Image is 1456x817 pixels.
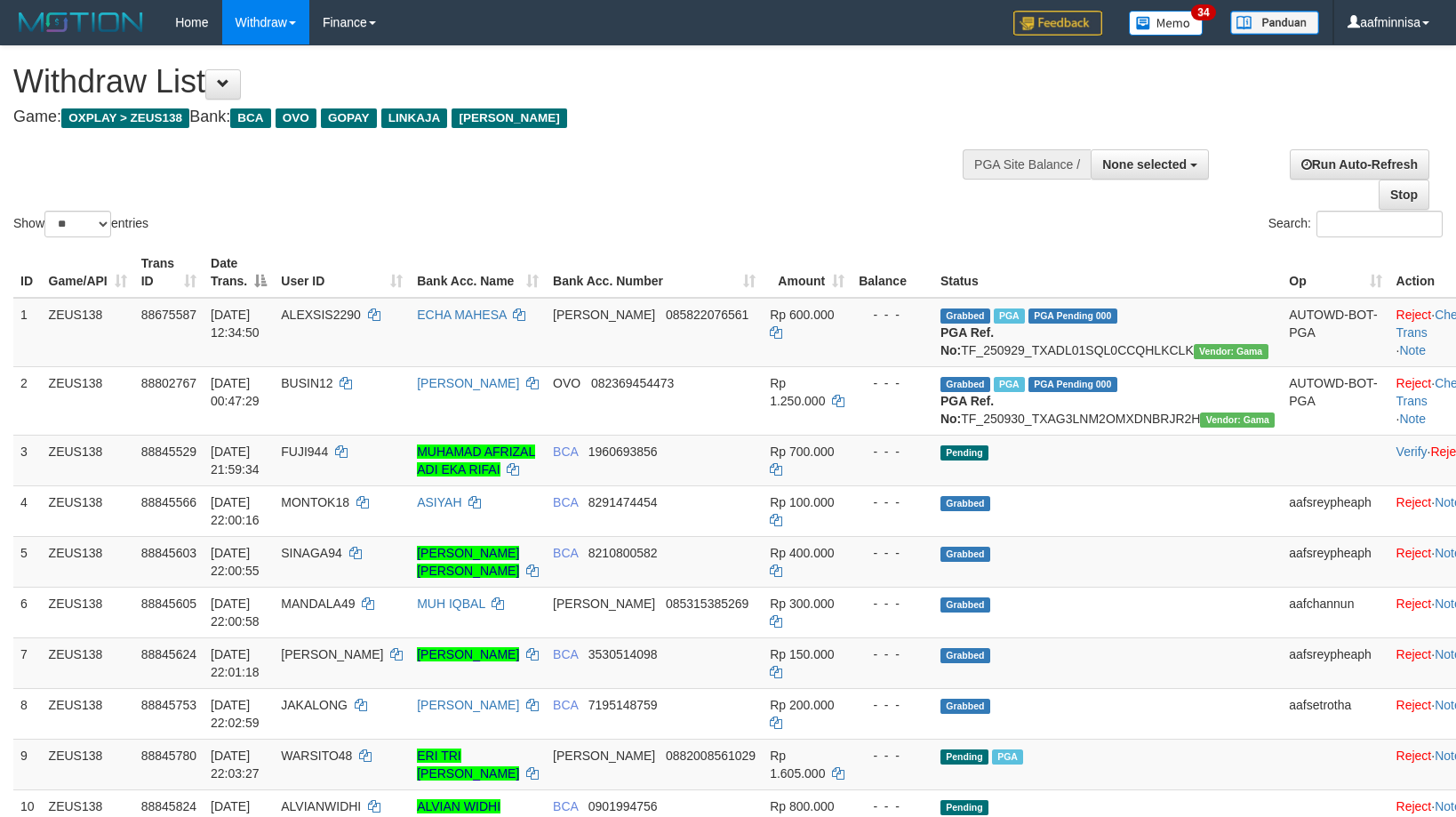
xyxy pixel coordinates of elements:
span: ALVIANWIDHI [281,799,361,813]
a: Reject [1396,495,1432,509]
span: Grabbed [940,308,990,324]
span: Pending [940,800,988,815]
span: FUJI944 [281,445,328,459]
span: Marked by aafsreyleap [994,377,1025,392]
span: Rp 400.000 [770,546,834,560]
td: aafsreypheaph [1282,536,1388,587]
td: AUTOWD-BOT-PGA [1282,366,1388,435]
span: PGA Pending [1028,308,1117,324]
span: 88845753 [141,698,196,712]
div: - - - [859,544,926,562]
div: - - - [859,645,926,663]
a: ERI TRI [PERSON_NAME] [417,749,519,781]
span: Rp 100.000 [770,495,834,509]
img: MOTION_logo.png [13,9,148,36]
span: Rp 1.605.000 [770,749,825,781]
span: [PERSON_NAME] [553,597,655,611]
span: None selected [1102,157,1187,172]
img: Feedback.jpg [1013,11,1102,36]
span: [PERSON_NAME] [553,749,655,763]
span: BCA [230,108,270,128]
th: User ID: activate to sort column ascending [274,247,410,298]
span: MONTOK18 [281,495,349,509]
span: WARSITO48 [281,749,352,763]
span: BCA [553,445,578,459]
label: Search: [1268,211,1443,237]
span: Grabbed [940,377,990,392]
span: [DATE] 22:00:55 [211,546,260,578]
input: Search: [1316,211,1443,237]
span: JAKALONG [281,698,348,712]
td: 4 [13,485,42,536]
td: ZEUS138 [42,485,134,536]
span: Rp 1.250.000 [770,376,825,408]
a: [PERSON_NAME] [417,647,519,661]
span: BCA [553,647,578,661]
div: - - - [859,696,926,714]
span: 88845605 [141,597,196,611]
span: [DATE] 22:00:58 [211,597,260,629]
span: Vendor URL: https://trx31.1velocity.biz [1200,413,1275,428]
a: Reject [1396,698,1432,712]
a: MUH IQBAL [417,597,485,611]
a: Note [1399,343,1426,357]
b: PGA Ref. No: [940,325,994,357]
td: ZEUS138 [42,587,134,637]
span: Pending [940,749,988,765]
span: ALEXSIS2290 [281,308,361,322]
span: Copy 1960693856 to clipboard [588,445,658,459]
span: OVO [276,108,316,128]
h1: Withdraw List [13,64,953,100]
b: PGA Ref. No: [940,394,994,426]
th: Op: activate to sort column ascending [1282,247,1388,298]
span: 34 [1191,4,1215,20]
span: Marked by aafpengsreynich [994,308,1025,324]
span: Copy 7195148759 to clipboard [588,698,658,712]
span: Grabbed [940,547,990,562]
span: Copy 8210800582 to clipboard [588,546,658,560]
a: Run Auto-Refresh [1290,149,1429,180]
span: 88845824 [141,799,196,813]
span: [DATE] 22:01:18 [211,647,260,679]
td: aafchannun [1282,587,1388,637]
a: ASIYAH [417,495,461,509]
span: Copy 3530514098 to clipboard [588,647,658,661]
span: 88845566 [141,495,196,509]
td: ZEUS138 [42,739,134,789]
span: Pending [940,445,988,461]
span: Copy 082369454473 to clipboard [591,376,674,390]
td: ZEUS138 [42,637,134,688]
div: - - - [859,493,926,511]
span: Grabbed [940,496,990,511]
a: [PERSON_NAME] [417,376,519,390]
td: ZEUS138 [42,435,134,485]
span: [DATE] 22:00:16 [211,495,260,527]
span: Copy 0901994756 to clipboard [588,799,658,813]
th: Bank Acc. Number: activate to sort column ascending [546,247,763,298]
span: [DATE] 00:47:29 [211,376,260,408]
span: [DATE] 12:34:50 [211,308,260,340]
td: ZEUS138 [42,536,134,587]
img: panduan.png [1230,11,1319,35]
a: Reject [1396,597,1432,611]
td: TF_250929_TXADL01SQL0CCQHLKCLK [933,298,1282,367]
td: aafsreypheaph [1282,637,1388,688]
span: Copy 085315385269 to clipboard [666,597,748,611]
th: Game/API: activate to sort column ascending [42,247,134,298]
span: BCA [553,799,578,813]
span: GOPAY [321,108,377,128]
th: Status [933,247,1282,298]
span: [PERSON_NAME] [281,647,383,661]
td: ZEUS138 [42,366,134,435]
td: 2 [13,366,42,435]
td: 8 [13,688,42,739]
td: 9 [13,739,42,789]
div: PGA Site Balance / [963,149,1091,180]
span: OXPLAY > ZEUS138 [61,108,189,128]
span: Vendor URL: https://trx31.1velocity.biz [1194,344,1268,359]
a: Note [1399,412,1426,426]
a: [PERSON_NAME] [PERSON_NAME] [417,546,519,578]
td: ZEUS138 [42,298,134,367]
span: Rp 300.000 [770,597,834,611]
span: Rp 700.000 [770,445,834,459]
